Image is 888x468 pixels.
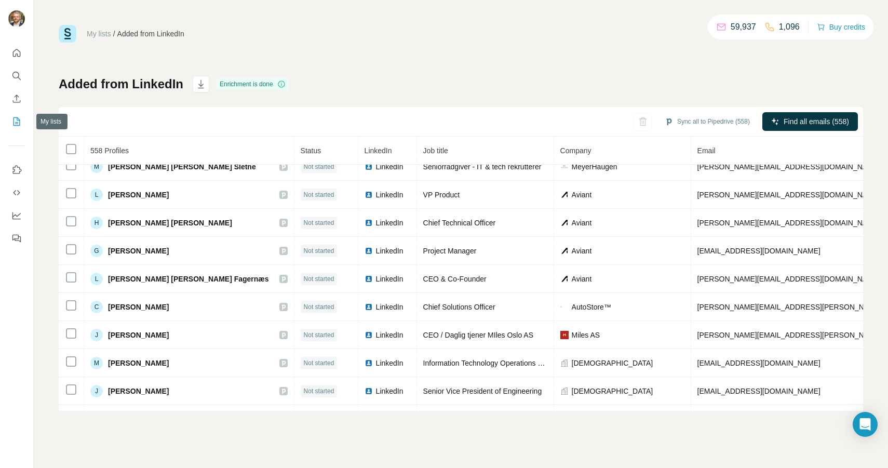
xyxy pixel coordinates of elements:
[90,189,103,201] div: L
[779,21,800,33] p: 1,096
[8,229,25,248] button: Feedback
[90,385,103,397] div: J
[90,245,103,257] div: G
[697,275,880,283] span: [PERSON_NAME][EMAIL_ADDRESS][DOMAIN_NAME]
[572,358,653,368] span: [DEMOGRAPHIC_DATA]
[572,246,592,256] span: Aviant
[365,359,373,367] img: LinkedIn logo
[423,191,460,199] span: VP Product
[108,330,169,340] span: [PERSON_NAME]
[59,76,183,92] h1: Added from LinkedIn
[423,331,533,339] span: CEO / Daglig tjener MIles Oslo AS
[423,359,567,367] span: Information Technology Operations Manager
[376,302,403,312] span: LinkedIn
[784,116,849,127] span: Find all emails (558)
[697,163,880,171] span: [PERSON_NAME][EMAIL_ADDRESS][DOMAIN_NAME]
[365,303,373,311] img: LinkedIn logo
[304,218,334,228] span: Not started
[108,246,169,256] span: [PERSON_NAME]
[657,114,757,129] button: Sync all to Pipedrive (558)
[423,387,542,395] span: Senior Vice President of Engineering
[560,219,569,227] img: company-logo
[365,163,373,171] img: LinkedIn logo
[560,275,569,283] img: company-logo
[762,112,858,131] button: Find all emails (558)
[376,274,403,284] span: LinkedIn
[304,274,334,284] span: Not started
[8,161,25,179] button: Use Surfe on LinkedIn
[108,162,256,172] span: [PERSON_NAME] [PERSON_NAME] Sletne
[423,163,542,171] span: Seniorrådgiver - IT & tech rekrutterer
[108,274,269,284] span: [PERSON_NAME] [PERSON_NAME] Fagernæs
[8,44,25,62] button: Quick start
[365,191,373,199] img: LinkedIn logo
[304,190,334,199] span: Not started
[376,218,403,228] span: LinkedIn
[572,330,600,340] span: Miles AS
[697,387,820,395] span: [EMAIL_ADDRESS][DOMAIN_NAME]
[423,146,448,155] span: Job title
[560,247,569,255] img: company-logo
[365,331,373,339] img: LinkedIn logo
[697,247,820,255] span: [EMAIL_ADDRESS][DOMAIN_NAME]
[817,20,865,34] button: Buy credits
[90,161,103,173] div: M
[572,386,653,396] span: [DEMOGRAPHIC_DATA]
[423,247,477,255] span: Project Manager
[217,78,289,90] div: Enrichment is done
[560,306,569,308] img: company-logo
[365,146,392,155] span: LinkedIn
[90,301,103,313] div: C
[376,330,403,340] span: LinkedIn
[376,190,403,200] span: LinkedIn
[8,112,25,131] button: My lists
[365,387,373,395] img: LinkedIn logo
[560,191,569,199] img: company-logo
[697,359,820,367] span: [EMAIL_ADDRESS][DOMAIN_NAME]
[731,21,756,33] p: 59,937
[90,273,103,285] div: L
[572,162,617,172] span: MeyerHaugen
[365,219,373,227] img: LinkedIn logo
[365,247,373,255] img: LinkedIn logo
[853,412,878,437] div: Open Intercom Messenger
[572,302,611,312] span: AutoStore™
[572,190,592,200] span: Aviant
[376,162,403,172] span: LinkedIn
[113,29,115,39] li: /
[90,146,129,155] span: 558 Profiles
[560,331,569,339] img: company-logo
[108,302,169,312] span: [PERSON_NAME]
[117,29,184,39] div: Added from LinkedIn
[8,66,25,85] button: Search
[423,275,487,283] span: CEO & Co-Founder
[8,183,25,202] button: Use Surfe API
[108,190,169,200] span: [PERSON_NAME]
[423,303,495,311] span: Chief Solutions Officer
[108,386,169,396] span: [PERSON_NAME]
[560,163,569,171] img: company-logo
[423,219,496,227] span: Chief Technical Officer
[108,358,169,368] span: [PERSON_NAME]
[365,275,373,283] img: LinkedIn logo
[304,162,334,171] span: Not started
[376,386,403,396] span: LinkedIn
[8,89,25,108] button: Enrich CSV
[697,191,880,199] span: [PERSON_NAME][EMAIL_ADDRESS][DOMAIN_NAME]
[697,219,880,227] span: [PERSON_NAME][EMAIL_ADDRESS][DOMAIN_NAME]
[304,302,334,312] span: Not started
[304,330,334,340] span: Not started
[87,30,111,38] a: My lists
[697,146,716,155] span: Email
[90,357,103,369] div: M
[376,358,403,368] span: LinkedIn
[301,146,321,155] span: Status
[8,10,25,27] img: Avatar
[90,217,103,229] div: H
[304,386,334,396] span: Not started
[376,246,403,256] span: LinkedIn
[572,218,592,228] span: Aviant
[90,329,103,341] div: J
[560,146,591,155] span: Company
[304,246,334,256] span: Not started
